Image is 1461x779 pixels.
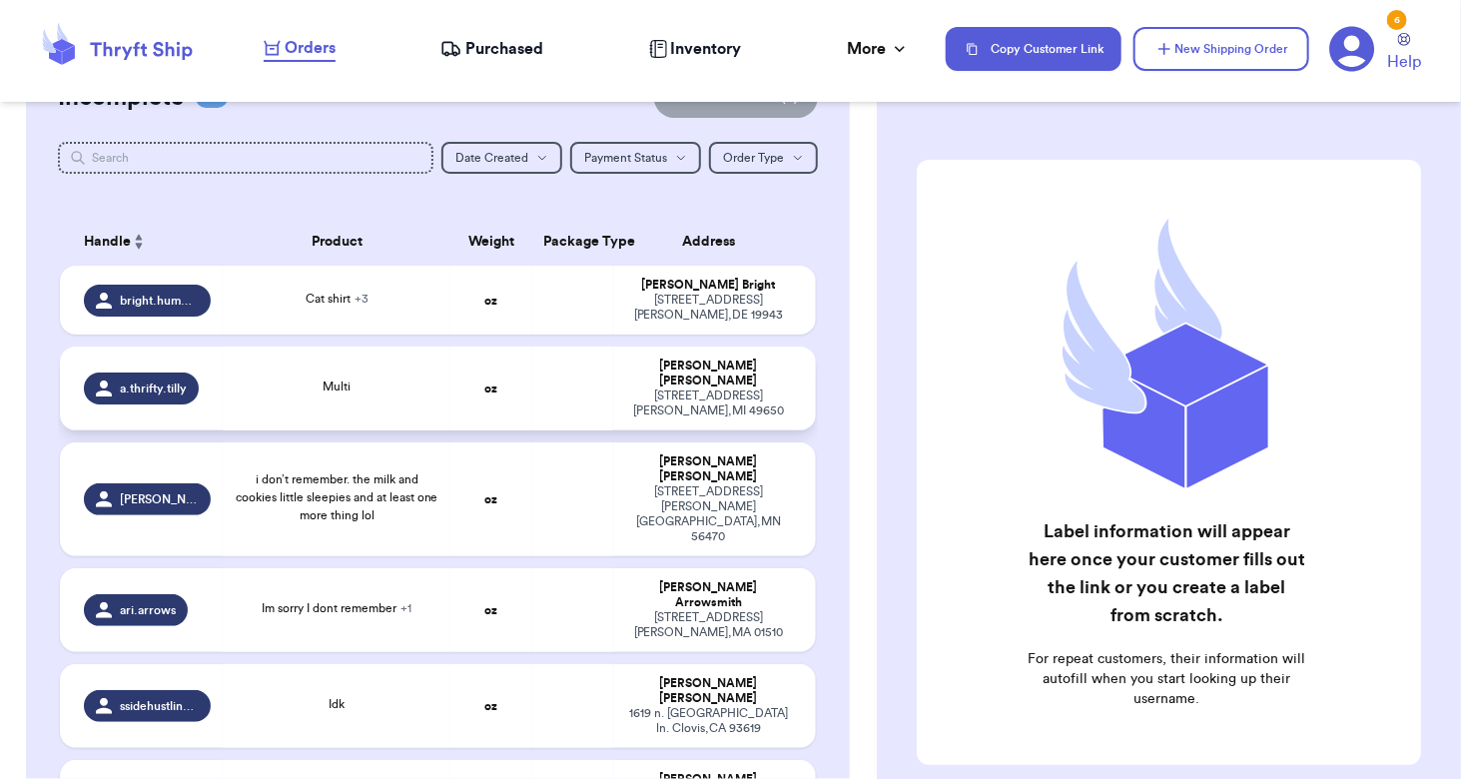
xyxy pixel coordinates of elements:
[613,218,817,266] th: Address
[649,37,742,61] a: Inventory
[465,37,543,61] span: Purchased
[1387,50,1421,74] span: Help
[120,491,199,507] span: [PERSON_NAME].[PERSON_NAME].treasures
[355,293,368,305] span: + 3
[440,37,543,61] a: Purchased
[441,142,562,174] button: Date Created
[236,473,438,521] span: i don’t remember. the milk and cookies little sleepies and at least one more thing lol
[1329,26,1375,72] a: 6
[1133,27,1309,71] button: New Shipping Order
[1027,649,1308,709] p: For repeat customers, their information will autofill when you start looking up their username.
[671,37,742,61] span: Inventory
[131,230,147,254] button: Sort ascending
[625,389,793,418] div: [STREET_ADDRESS] [PERSON_NAME] , MI 49650
[455,152,528,164] span: Date Created
[84,232,131,253] span: Handle
[625,484,793,544] div: [STREET_ADDRESS][PERSON_NAME] [GEOGRAPHIC_DATA] , MN 56470
[329,698,345,710] span: Idk
[484,383,497,394] strong: oz
[625,454,793,484] div: [PERSON_NAME] [PERSON_NAME]
[58,142,433,174] input: Search
[120,602,176,618] span: ari.arrows
[723,152,784,164] span: Order Type
[847,37,910,61] div: More
[1027,517,1308,629] h2: Label information will appear here once your customer fills out the link or you create a label fr...
[484,604,497,616] strong: oz
[120,293,199,309] span: bright.humble.thrift
[625,610,793,640] div: [STREET_ADDRESS] [PERSON_NAME] , MA 01510
[584,152,667,164] span: Payment Status
[946,27,1121,71] button: Copy Customer Link
[709,142,818,174] button: Order Type
[625,278,793,293] div: [PERSON_NAME] Bright
[570,142,701,174] button: Payment Status
[450,218,531,266] th: Weight
[262,602,411,614] span: Im sorry I dont remember
[120,698,199,714] span: ssidehustlin90smama
[484,493,497,505] strong: oz
[625,580,793,610] div: [PERSON_NAME] Arrowsmith
[625,293,793,323] div: [STREET_ADDRESS] [PERSON_NAME] , DE 19943
[1387,10,1407,30] div: 6
[285,36,336,60] span: Orders
[264,36,336,62] a: Orders
[625,706,793,736] div: 1619 n. [GEOGRAPHIC_DATA] ln. Clovis , CA 93619
[484,700,497,712] strong: oz
[306,293,368,305] span: Cat shirt
[400,602,411,614] span: + 1
[120,381,187,396] span: a.thrifty.tilly
[532,218,613,266] th: Package Type
[625,676,793,706] div: [PERSON_NAME] [PERSON_NAME]
[484,295,497,307] strong: oz
[625,359,793,389] div: [PERSON_NAME] [PERSON_NAME]
[323,381,351,392] span: Multi
[223,218,450,266] th: Product
[1387,33,1421,74] a: Help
